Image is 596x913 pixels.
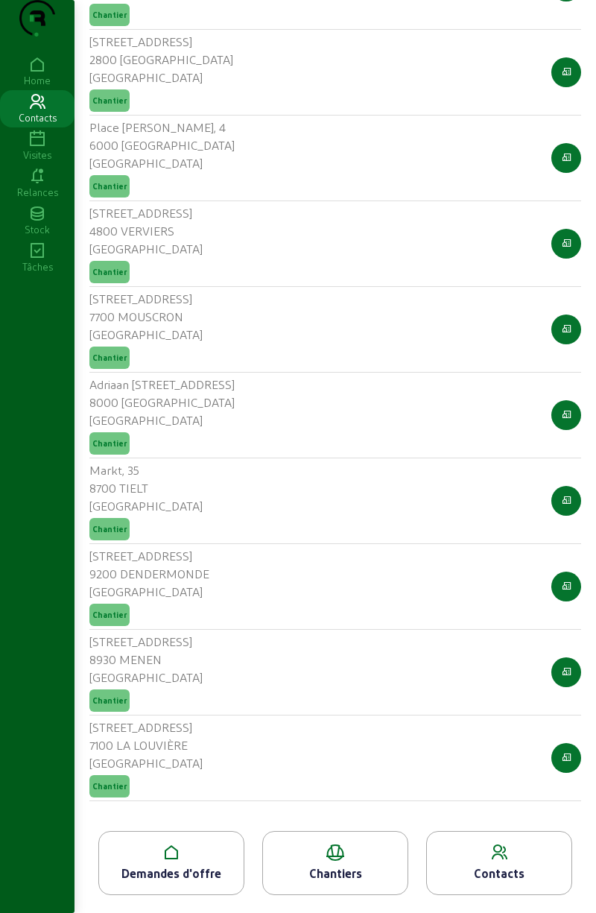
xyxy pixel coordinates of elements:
span: Chantier [92,781,127,792]
div: [STREET_ADDRESS] [89,33,233,51]
div: Contacts [427,865,571,882]
div: 8930 MENEN [89,651,203,669]
div: [GEOGRAPHIC_DATA] [89,497,203,515]
div: 4800 VERVIERS [89,222,203,240]
span: Chantier [92,610,127,620]
div: [GEOGRAPHIC_DATA] [89,411,235,429]
div: 8000 [GEOGRAPHIC_DATA] [89,394,235,411]
div: [STREET_ADDRESS] [89,718,203,736]
div: [STREET_ADDRESS] [89,547,209,565]
div: Demandes d'offre [99,865,244,882]
div: [GEOGRAPHIC_DATA] [89,754,203,772]
div: 9200 DENDERMONDE [89,565,209,583]
div: [GEOGRAPHIC_DATA] [89,326,203,344]
span: Chantier [92,353,127,363]
div: [STREET_ADDRESS] [89,290,203,308]
div: Adriaan [STREET_ADDRESS] [89,376,235,394]
div: Markt, 35 [89,461,203,479]
div: 7700 MOUSCRON [89,308,203,326]
div: [STREET_ADDRESS] [89,204,203,222]
div: [GEOGRAPHIC_DATA] [89,583,209,601]
div: 6000 [GEOGRAPHIC_DATA] [89,136,235,154]
span: Chantier [92,524,127,534]
div: 2800 [GEOGRAPHIC_DATA] [89,51,233,69]
span: Chantier [92,695,127,706]
span: Chantier [92,95,127,106]
div: [GEOGRAPHIC_DATA] [89,669,203,686]
div: Place [PERSON_NAME], 4 [89,119,235,136]
div: [GEOGRAPHIC_DATA] [89,240,203,258]
span: Chantier [92,438,127,449]
div: 7100 LA LOUVIÈRE [89,736,203,754]
span: Chantier [92,10,127,20]
div: Chantiers [263,865,408,882]
div: [GEOGRAPHIC_DATA] [89,154,235,172]
span: Chantier [92,267,127,277]
div: 8700 TIELT [89,479,203,497]
div: [STREET_ADDRESS] [89,633,203,651]
span: Chantier [92,181,127,192]
div: [GEOGRAPHIC_DATA] [89,69,233,86]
